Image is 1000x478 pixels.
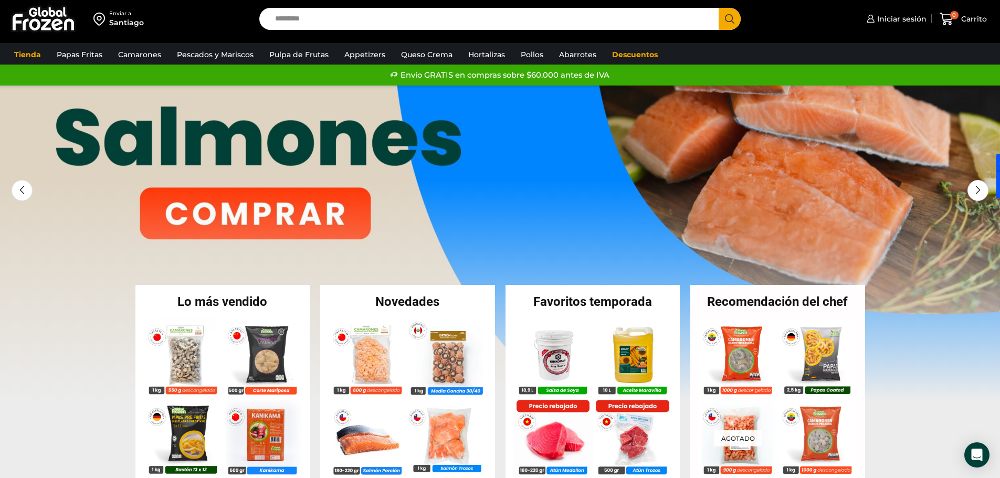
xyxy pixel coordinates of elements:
[864,8,927,29] a: Iniciar sesión
[937,7,990,31] a: 0 Carrito
[506,295,680,308] h2: Favoritos temporada
[264,45,334,65] a: Pulpa de Frutas
[959,14,987,24] span: Carrito
[967,180,988,201] div: Next slide
[135,295,310,308] h2: Lo más vendido
[339,45,391,65] a: Appetizers
[320,295,495,308] h2: Novedades
[719,8,741,30] button: Search button
[396,45,458,65] a: Queso Crema
[964,442,990,468] div: Open Intercom Messenger
[113,45,166,65] a: Camarones
[12,180,33,201] div: Previous slide
[93,10,109,28] img: address-field-icon.svg
[463,45,510,65] a: Hortalizas
[714,430,762,447] p: Agotado
[554,45,602,65] a: Abarrotes
[51,45,108,65] a: Papas Fritas
[109,10,144,17] div: Enviar a
[690,295,865,308] h2: Recomendación del chef
[950,11,959,19] span: 0
[9,45,46,65] a: Tienda
[172,45,259,65] a: Pescados y Mariscos
[109,17,144,28] div: Santiago
[515,45,549,65] a: Pollos
[607,45,663,65] a: Descuentos
[875,14,927,24] span: Iniciar sesión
